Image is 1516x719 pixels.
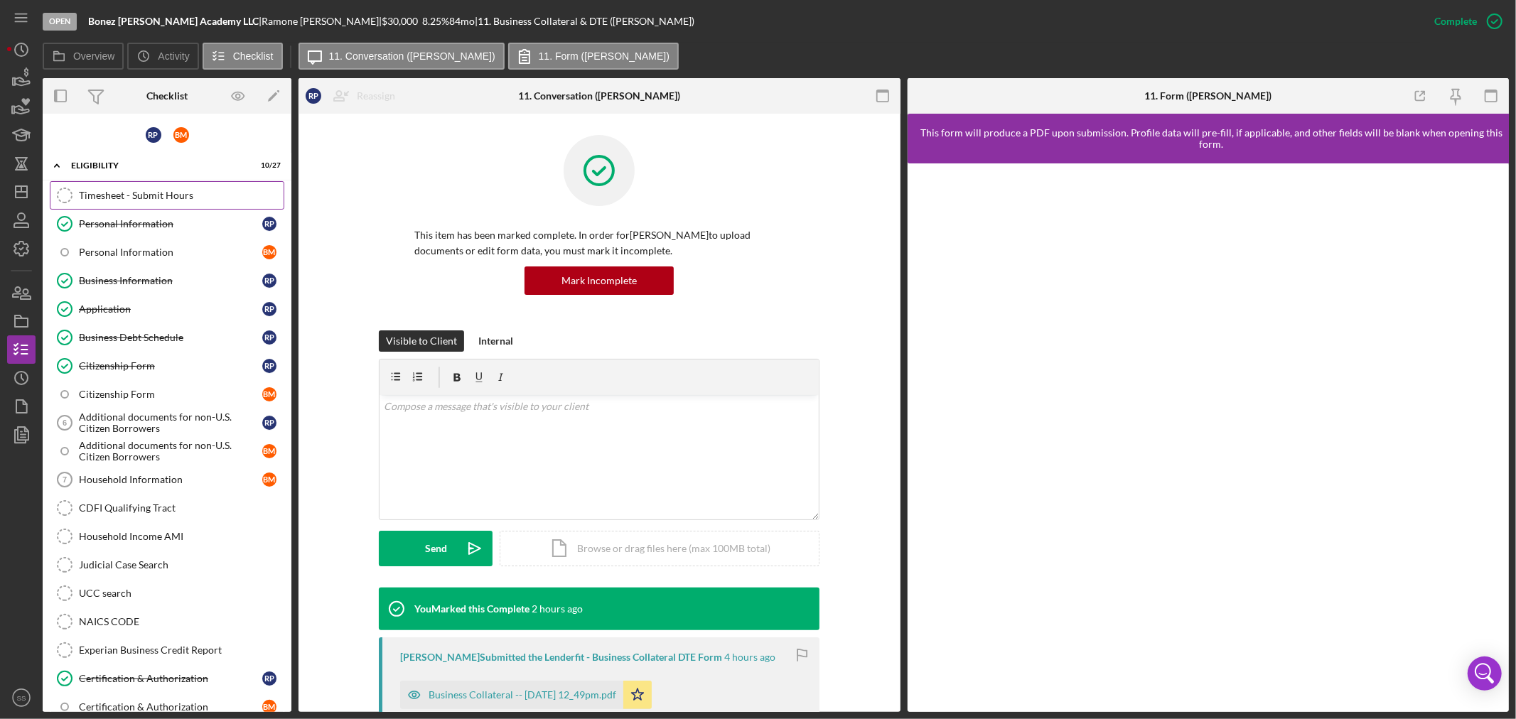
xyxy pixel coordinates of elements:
[79,389,262,400] div: Citizenship Form
[922,178,1497,698] iframe: Lenderfit form
[79,440,262,463] div: Additional documents for non-U.S. Citizen Borrowers
[50,494,284,522] a: CDFI Qualifying Tract
[50,323,284,352] a: Business Debt ScheduleRP
[329,50,495,62] label: 11. Conversation ([PERSON_NAME])
[50,579,284,607] a: UCC search
[79,303,262,315] div: Application
[262,359,276,373] div: R P
[50,551,284,579] a: Judicial Case Search
[63,418,67,427] tspan: 6
[50,295,284,323] a: ApplicationRP
[79,190,284,201] div: Timesheet - Submit Hours
[262,274,276,288] div: R P
[158,50,189,62] label: Activity
[262,444,276,458] div: B M
[88,15,259,27] b: Bonez [PERSON_NAME] Academy LLC
[79,559,284,571] div: Judicial Case Search
[414,603,529,615] div: You Marked this Complete
[17,694,26,702] text: SS
[429,689,616,701] div: Business Collateral -- [DATE] 12_49pm.pdf
[79,644,284,656] div: Experian Business Credit Report
[306,88,321,104] div: R P
[1468,656,1502,691] div: Open Intercom Messenger
[382,15,418,27] span: $30,000
[50,522,284,551] a: Household Income AMI
[262,700,276,714] div: B M
[478,330,513,352] div: Internal
[50,210,284,238] a: Personal InformationRP
[262,16,382,27] div: Ramone [PERSON_NAME] |
[255,161,281,170] div: 10 / 27
[50,352,284,380] a: Citizenship FormRP
[79,474,262,485] div: Household Information
[79,673,262,684] div: Certification & Authorization
[50,664,284,693] a: Certification & AuthorizationRP
[79,411,262,434] div: Additional documents for non-U.S. Citizen Borrowers
[79,531,284,542] div: Household Income AMI
[262,671,276,686] div: R P
[50,437,284,465] a: Additional documents for non-U.S. Citizen BorrowersBM
[146,90,188,102] div: Checklist
[379,330,464,352] button: Visible to Client
[449,16,475,27] div: 84 mo
[299,43,505,70] button: 11. Conversation ([PERSON_NAME])
[262,472,276,487] div: B M
[414,227,784,259] p: This item has been marked complete. In order for [PERSON_NAME] to upload documents or edit form d...
[915,127,1510,150] div: This form will produce a PDF upon submission. Profile data will pre-fill, if applicable, and othe...
[50,636,284,664] a: Experian Business Credit Report
[203,43,283,70] button: Checklist
[71,161,245,170] div: Eligibility
[262,245,276,259] div: B M
[79,701,262,713] div: Certification & Authorization
[262,330,276,345] div: R P
[79,588,284,599] div: UCC search
[146,127,161,143] div: R P
[79,247,262,258] div: Personal Information
[1144,90,1272,102] div: 11. Form ([PERSON_NAME])
[262,217,276,231] div: R P
[518,90,680,102] div: 11. Conversation ([PERSON_NAME])
[299,82,409,110] button: RPReassign
[539,50,670,62] label: 11. Form ([PERSON_NAME])
[88,16,262,27] div: |
[471,330,520,352] button: Internal
[50,465,284,494] a: 7Household InformationBM
[1420,7,1509,36] button: Complete
[262,416,276,430] div: R P
[400,681,652,709] button: Business Collateral -- [DATE] 12_49pm.pdf
[73,50,114,62] label: Overview
[724,652,775,663] time: 2025-09-04 16:49
[50,238,284,266] a: Personal InformationBM
[173,127,189,143] div: B M
[79,332,262,343] div: Business Debt Schedule
[79,360,262,372] div: Citizenship Form
[50,266,284,295] a: Business InformationRP
[425,531,447,566] div: Send
[379,531,493,566] button: Send
[50,409,284,437] a: 6Additional documents for non-U.S. Citizen BorrowersRP
[7,683,36,712] button: SS
[43,13,77,31] div: Open
[475,16,694,27] div: | 11. Business Collateral & DTE ([PERSON_NAME])
[43,43,124,70] button: Overview
[357,82,395,110] div: Reassign
[262,302,276,316] div: R P
[422,16,449,27] div: 8.25 %
[400,652,722,663] div: [PERSON_NAME] Submitted the Lenderfit - Business Collateral DTE Form
[1434,7,1477,36] div: Complete
[50,607,284,636] a: NAICS CODE
[79,275,262,286] div: Business Information
[127,43,198,70] button: Activity
[50,380,284,409] a: Citizenship FormBM
[50,181,284,210] a: Timesheet - Submit Hours
[532,603,583,615] time: 2025-09-04 18:49
[63,475,67,484] tspan: 7
[525,266,674,295] button: Mark Incomplete
[386,330,457,352] div: Visible to Client
[79,218,262,229] div: Personal Information
[79,502,284,514] div: CDFI Qualifying Tract
[233,50,274,62] label: Checklist
[79,616,284,627] div: NAICS CODE
[561,266,637,295] div: Mark Incomplete
[262,387,276,401] div: B M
